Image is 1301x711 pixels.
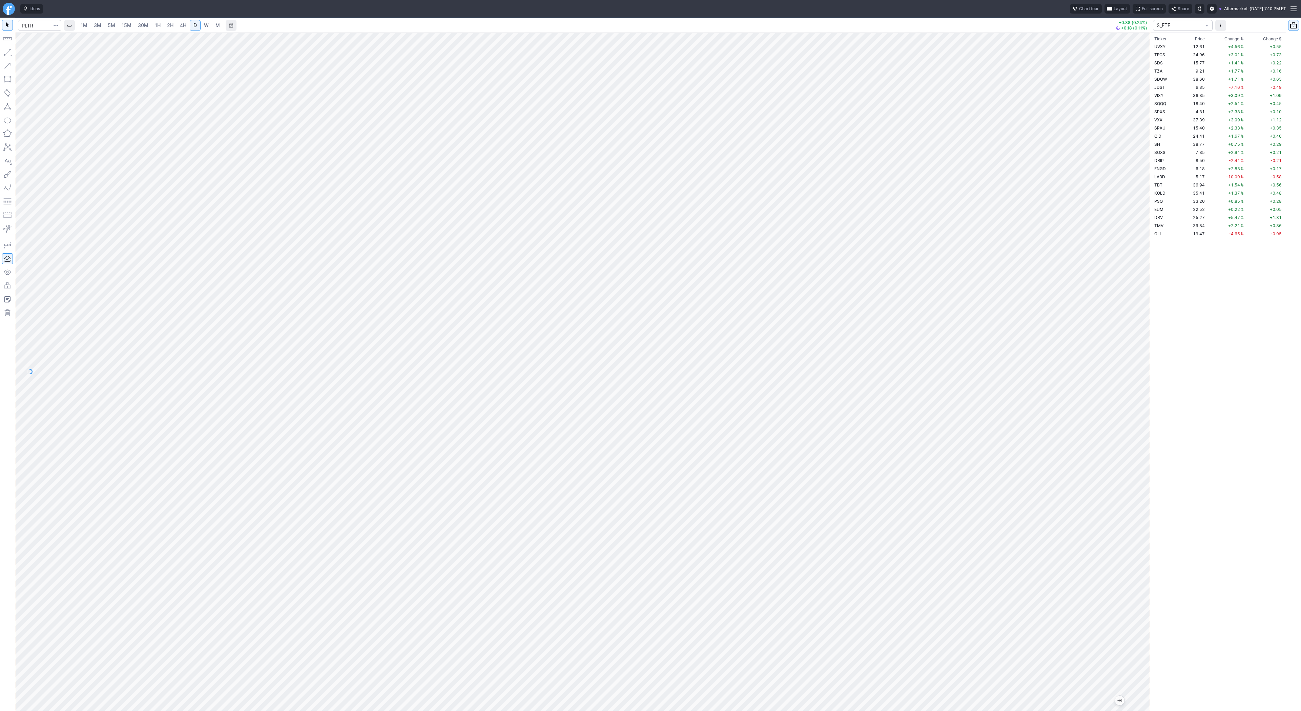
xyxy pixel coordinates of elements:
[1271,174,1282,179] span: -0.58
[1240,134,1244,139] span: %
[1270,215,1282,220] span: +1.31
[1181,164,1206,173] td: 6.18
[1240,77,1244,82] span: %
[119,20,135,31] a: 15M
[1181,197,1206,205] td: 33.20
[1229,231,1240,236] span: -4.65
[167,22,173,28] span: 2H
[1154,134,1161,139] span: QID
[1181,99,1206,107] td: 18.40
[1121,26,1147,30] span: +0.18 (0.11%)
[1270,44,1282,49] span: +0.55
[2,253,13,264] button: Drawings Autosave: On
[1153,20,1213,31] button: portfolio-watchlist-select
[1181,124,1206,132] td: 15.40
[138,22,148,28] span: 30M
[1154,215,1163,220] span: DRV
[1228,52,1240,57] span: +3.01
[1228,199,1240,204] span: +0.85
[1181,67,1206,75] td: 9.21
[1195,36,1205,42] div: Price
[1154,150,1165,155] span: SOXS
[51,20,61,31] button: Search
[1270,134,1282,139] span: +0.40
[193,22,197,28] span: D
[1288,20,1299,31] button: Portfolio watchlist
[1228,117,1240,122] span: +3.09
[1270,125,1282,131] span: +0.35
[1270,142,1282,147] span: +0.29
[2,308,13,318] button: Remove all autosaved drawings
[1181,132,1206,140] td: 24.41
[190,20,201,31] a: D
[1270,150,1282,155] span: +0.21
[1228,166,1240,171] span: +2.83
[1181,156,1206,164] td: 8.50
[1154,231,1162,236] span: GLL
[1271,158,1282,163] span: -0.21
[1104,4,1130,14] button: Layout
[1271,231,1282,236] span: -0.95
[105,20,118,31] a: 5M
[1154,199,1163,204] span: PSQ
[3,3,15,15] a: Finviz.com
[2,169,13,180] button: Brush
[94,22,101,28] span: 3M
[1270,109,1282,114] span: +0.10
[1181,107,1206,116] td: 4.31
[1228,101,1240,106] span: +2.51
[1270,182,1282,187] span: +0.56
[1181,213,1206,221] td: 25.27
[108,22,115,28] span: 5M
[2,60,13,71] button: Arrow
[1224,5,1250,12] span: Aftermarket ·
[1240,215,1244,220] span: %
[1181,173,1206,181] td: 5.17
[2,101,13,112] button: Triangle
[1240,150,1244,155] span: %
[1154,158,1164,163] span: DRIP
[1240,199,1244,204] span: %
[64,20,75,31] button: Interval
[1224,36,1244,42] span: Change %
[1240,191,1244,196] span: %
[1250,5,1286,12] span: [DATE] 7:10 PM ET
[2,20,13,31] button: Mouse
[1154,36,1166,42] div: Ticker
[122,22,131,28] span: 15M
[1240,182,1244,187] span: %
[1240,109,1244,114] span: %
[1270,77,1282,82] span: +0.65
[1240,60,1244,65] span: %
[1181,51,1206,59] td: 24.96
[1215,20,1226,31] button: More
[1228,191,1240,196] span: +1.37
[1154,166,1166,171] span: FNGD
[1270,207,1282,212] span: +0.05
[1228,60,1240,65] span: +1.41
[1169,4,1192,14] button: Share
[1181,221,1206,230] td: 39.84
[1240,117,1244,122] span: %
[1157,22,1202,29] span: S_ETF
[1270,101,1282,106] span: +0.45
[1154,109,1165,114] span: SPXS
[2,223,13,234] button: Anchored VWAP
[1142,5,1163,12] span: Full screen
[201,20,212,31] a: W
[1228,77,1240,82] span: +1.71
[1181,230,1206,238] td: 19.47
[1240,166,1244,171] span: %
[1181,59,1206,67] td: 15.77
[1228,109,1240,114] span: +2.38
[1116,21,1147,25] p: +0.38 (0.24%)
[1228,223,1240,228] span: +2.21
[1228,207,1240,212] span: +0.22
[1228,150,1240,155] span: +2.94
[177,20,189,31] a: 4H
[155,22,161,28] span: 1H
[1270,93,1282,98] span: +1.09
[1240,231,1244,236] span: %
[20,4,43,14] button: Ideas
[1115,696,1124,705] button: Jump to the most recent bar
